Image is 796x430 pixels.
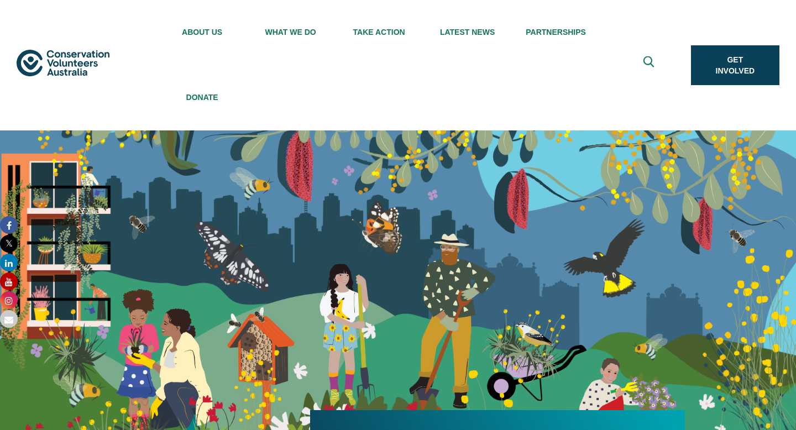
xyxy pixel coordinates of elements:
span: Latest News [423,28,512,36]
span: Donate [158,93,247,102]
span: What We Do [247,28,335,36]
span: Partnerships [512,28,600,36]
span: About Us [158,28,247,36]
span: Expand search box [643,56,657,75]
img: logo.svg [17,50,109,77]
button: Expand search box Close search box [637,52,663,78]
span: Take Action [335,28,423,36]
a: Get Involved [691,45,779,85]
